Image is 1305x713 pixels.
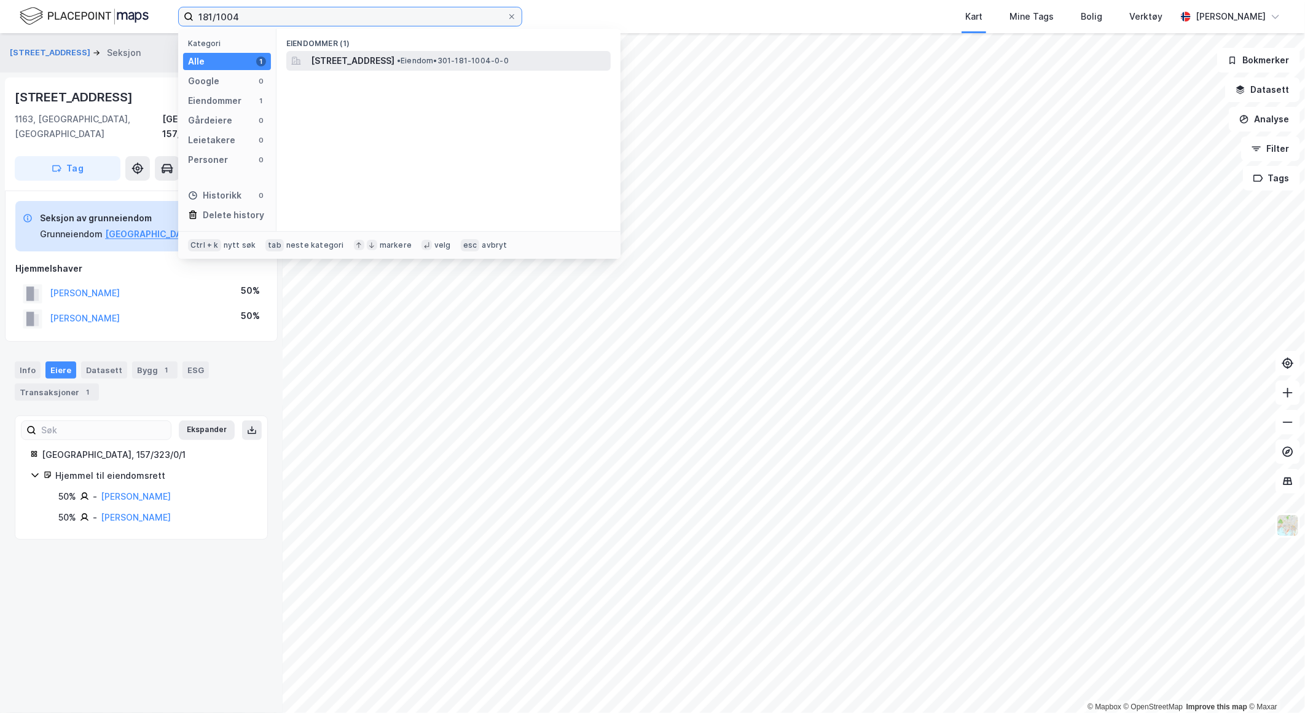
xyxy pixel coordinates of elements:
div: Eiendommer (1) [276,29,621,51]
div: Personer [188,152,228,167]
a: OpenStreetMap [1124,703,1183,711]
a: [PERSON_NAME] [101,491,171,502]
button: Datasett [1225,77,1300,102]
div: Seksjon [107,45,141,60]
div: 0 [256,191,266,200]
div: velg [434,240,451,250]
div: nytt søk [224,240,256,250]
div: Eiere [45,361,76,379]
div: Bygg [132,361,178,379]
div: Mine Tags [1009,9,1054,24]
div: Google [188,74,219,89]
button: [STREET_ADDRESS] [10,47,93,59]
div: 1 [160,364,173,376]
div: Leietakere [188,133,235,148]
a: Mapbox [1087,703,1121,711]
div: - [93,489,97,504]
div: Historikk [188,188,241,203]
div: 1163, [GEOGRAPHIC_DATA], [GEOGRAPHIC_DATA] [15,112,163,141]
div: [STREET_ADDRESS] [15,87,135,107]
span: • [397,56,401,65]
iframe: Chat Widget [1244,654,1305,713]
div: Alle [188,54,205,69]
div: [GEOGRAPHIC_DATA], 157/323/0/1 [42,447,253,462]
div: Transaksjoner [15,384,99,401]
div: Delete history [203,208,264,223]
div: [PERSON_NAME] [1196,9,1266,24]
div: 1 [82,386,94,398]
div: 0 [256,155,266,165]
button: Tags [1243,166,1300,191]
div: Seksjon av grunneiendom [40,211,237,226]
button: Analyse [1229,107,1300,132]
div: [GEOGRAPHIC_DATA], 157/323/0/1 [163,112,268,141]
div: avbryt [482,240,507,250]
input: Søk [36,421,171,439]
button: Filter [1241,136,1300,161]
button: Ekspander [179,420,235,440]
a: Improve this map [1186,703,1247,711]
div: ESG [182,361,209,379]
img: logo.f888ab2527a4732fd821a326f86c7f29.svg [20,6,149,27]
div: markere [380,240,412,250]
div: Eiendommer [188,93,241,108]
div: Kart [965,9,982,24]
div: Info [15,361,41,379]
div: 50% [58,510,76,525]
button: Bokmerker [1217,48,1300,73]
div: 50% [58,489,76,504]
div: 50% [241,309,260,323]
div: Hjemmel til eiendomsrett [55,468,253,483]
div: 0 [256,76,266,86]
img: Z [1276,514,1299,537]
div: Kontrollprogram for chat [1244,654,1305,713]
div: - [93,510,97,525]
div: 1 [256,57,266,66]
div: 50% [241,283,260,298]
button: [GEOGRAPHIC_DATA], 157/323 [105,227,237,242]
div: 1 [256,96,266,106]
div: Hjemmelshaver [15,261,267,276]
button: Tag [15,156,120,181]
div: Ctrl + k [188,239,221,251]
div: neste kategori [286,240,344,250]
div: 0 [256,116,266,125]
span: Eiendom • 301-181-1004-0-0 [397,56,509,66]
div: Bolig [1081,9,1102,24]
a: [PERSON_NAME] [101,512,171,522]
div: Verktøy [1129,9,1162,24]
div: Grunneiendom [40,227,103,242]
div: 0 [256,135,266,145]
div: Kategori [188,39,271,48]
span: [STREET_ADDRESS] [311,53,394,68]
div: Gårdeiere [188,113,232,128]
div: Datasett [81,361,127,379]
div: tab [265,239,284,251]
div: esc [461,239,480,251]
input: Søk på adresse, matrikkel, gårdeiere, leietakere eller personer [194,7,507,26]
